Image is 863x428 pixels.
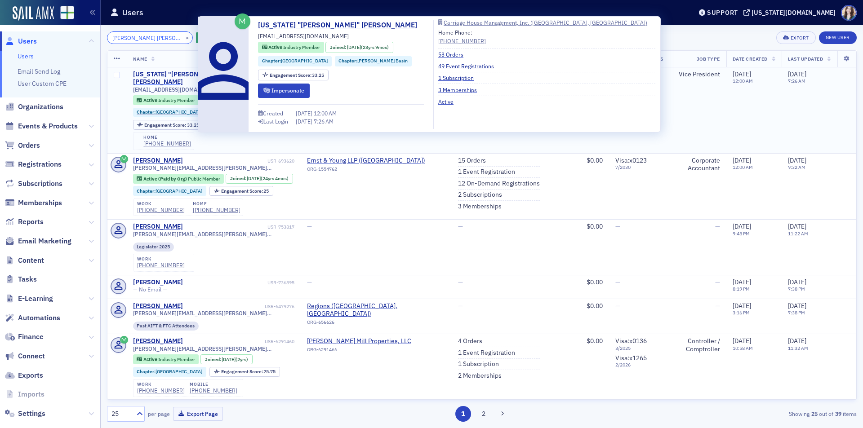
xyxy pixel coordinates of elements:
div: Chapter: [133,186,207,196]
span: Joined : [205,357,222,362]
div: Support [707,9,738,17]
time: 7:38 PM [788,286,805,292]
span: — [615,278,620,286]
span: Organizations [18,102,63,112]
div: USR-693620 [184,158,294,164]
div: [PERSON_NAME] [133,302,183,310]
span: Joined : [230,176,247,181]
span: Settings [18,409,45,419]
time: 7:26 AM [788,78,805,84]
span: [DATE] [296,118,314,125]
span: 2 / 2026 [615,362,663,368]
strong: 25 [810,410,819,418]
a: Regions ([GEOGRAPHIC_DATA], [GEOGRAPHIC_DATA]) [307,302,445,318]
time: 3:16 PM [733,309,750,316]
span: 7:26 AM [314,118,334,125]
a: Active (Paid by Org) Public Member [137,176,220,181]
div: work [137,256,185,262]
span: $0.00 [587,302,603,310]
a: Registrations [5,159,62,169]
a: Finance [5,332,44,342]
span: $0.00 [587,337,603,345]
span: [DATE] [788,222,806,230]
span: — [458,222,463,230]
a: [PHONE_NUMBER] [190,387,237,394]
a: [PHONE_NUMBER] [137,387,185,394]
span: Active [143,356,158,362]
div: Created [263,111,283,116]
a: Automations [5,313,60,323]
div: 33.25 [270,73,325,78]
span: Engagement Score : [270,72,312,78]
span: 3 / 2025 [615,345,663,351]
time: 7:38 PM [788,309,805,316]
div: Engagement Score: 25 [209,186,273,196]
a: 1 Subscription [438,74,480,82]
span: Content [18,256,44,265]
span: — [715,278,720,286]
img: SailAMX [60,6,74,20]
div: Active (Paid by Org): Active (Paid by Org): Public Member [133,174,224,184]
div: [PERSON_NAME] [133,157,183,165]
span: $0.00 [587,222,603,230]
a: User Custom CPE [18,79,67,88]
span: — [615,222,620,230]
span: [EMAIL_ADDRESS][DOMAIN_NAME] [258,32,349,40]
a: 3 Memberships [458,203,502,211]
button: 1 [455,406,471,422]
a: View Homepage [54,6,74,21]
span: Finance [18,332,44,342]
span: [DATE] [733,302,751,310]
div: mobile [190,382,237,387]
a: Users [18,52,34,60]
div: Showing out of items [613,410,857,418]
a: [US_STATE] "[PERSON_NAME]" [PERSON_NAME] [133,71,266,86]
a: Tasks [5,274,37,284]
div: work [137,201,185,207]
div: home [143,135,191,140]
span: Industry Member [283,44,320,50]
a: Memberships [5,198,62,208]
span: Chapter : [338,57,357,64]
button: × [183,33,191,41]
span: [DATE] [347,44,361,50]
div: Joined: 2023-07-24 00:00:00 [200,354,253,364]
span: Industry Member [158,97,195,103]
span: [DATE] [247,175,261,181]
div: Controller / Comptroller [676,337,720,353]
time: 9:32 AM [788,164,805,170]
span: Chapter : [262,57,281,64]
span: Events & Products [18,121,78,131]
a: Active [438,97,460,106]
a: 2 Memberships [458,372,502,380]
span: Users [18,36,37,46]
a: Settings [5,409,45,419]
span: Engagement Score : [221,368,264,375]
span: — [307,278,312,286]
span: Public Member [188,176,220,182]
div: (23yrs 9mos) [347,44,389,51]
a: [PERSON_NAME] [133,223,183,231]
button: Export Page [173,407,223,421]
a: Organizations [5,102,63,112]
div: Chapter: [258,56,332,66]
time: 12:00 AM [733,164,753,170]
a: [PHONE_NUMBER] [193,207,240,213]
div: [PHONE_NUMBER] [143,140,191,147]
span: Registrations [18,159,62,169]
a: Email Send Log [18,67,60,75]
span: Memberships [18,198,62,208]
a: E-Learning [5,294,53,304]
span: Ernst & Young LLP (Birmingham) [307,157,425,165]
div: Chapter: [133,367,207,377]
a: [PERSON_NAME] [133,278,183,287]
a: Ernst & Young LLP ([GEOGRAPHIC_DATA]) [307,157,425,165]
a: Chapter:[GEOGRAPHIC_DATA] [137,188,202,194]
div: Active: Active: Industry Member [133,95,199,105]
span: [PERSON_NAME][EMAIL_ADDRESS][PERSON_NAME][DOMAIN_NAME] [133,345,294,352]
span: [PERSON_NAME][EMAIL_ADDRESS][PERSON_NAME][DOMAIN_NAME] [133,231,294,238]
div: Past AIFT & FTC Attendees [133,322,199,331]
span: Orders [18,141,40,150]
